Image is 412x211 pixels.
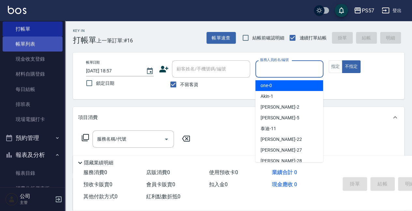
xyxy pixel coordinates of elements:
[3,112,63,127] a: 現場電腦打卡
[351,4,376,17] button: PS57
[272,169,297,175] span: 業績合計 0
[261,158,302,164] span: [PERSON_NAME] -28
[73,29,96,33] h2: Key In
[86,60,100,65] label: 帳單日期
[252,35,284,41] span: 結帳前確認明細
[342,60,360,73] button: 不指定
[96,37,133,45] span: 上一筆訂單:#16
[20,200,53,205] p: 主管
[3,181,63,196] a: 消費分析儀表板
[146,181,175,188] span: 會員卡販賣 0
[3,146,63,163] button: 報表及分析
[84,159,113,166] p: 隱藏業績明細
[206,32,236,44] button: 帳單速查
[299,35,327,41] span: 連續打單結帳
[3,166,63,181] a: 報表目錄
[379,5,404,17] button: 登出
[83,193,118,200] span: 其他付款方式 0
[161,134,172,144] button: Open
[73,107,404,128] div: 項目消費
[8,6,26,14] img: Logo
[3,22,63,37] a: 打帳單
[142,63,158,79] button: Choose date, selected date is 2025-10-09
[78,114,98,121] p: 項目消費
[261,136,302,143] span: [PERSON_NAME] -22
[209,181,228,188] span: 扣入金 0
[261,93,273,100] span: Akin -1
[261,114,299,121] span: [PERSON_NAME] -5
[261,125,276,132] span: 泰迪 -11
[146,193,180,200] span: 紅利點數折抵 0
[83,181,112,188] span: 預收卡販賣 0
[146,169,170,175] span: 店販消費 0
[261,104,299,111] span: [PERSON_NAME] -2
[3,67,63,82] a: 材料自購登錄
[261,147,302,154] span: [PERSON_NAME] -27
[73,36,96,45] h3: 打帳單
[260,57,289,62] label: 服務人員姓名/編號
[5,193,18,206] img: Person
[3,82,63,97] a: 每日結帳
[3,52,63,67] a: 現金收支登錄
[180,81,198,88] span: 不留客資
[272,181,297,188] span: 現金應收 0
[20,193,53,200] h5: 公司
[362,7,374,15] div: PS57
[96,80,114,87] span: 鎖定日期
[3,37,63,52] a: 帳單列表
[3,129,63,146] button: 預約管理
[83,169,107,175] span: 服務消費 0
[209,169,238,175] span: 使用預收卡 0
[86,66,139,76] input: YYYY/MM/DD hh:mm
[329,60,343,73] button: 指定
[335,4,348,17] button: save
[3,97,63,112] a: 排班表
[261,82,272,89] span: one -0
